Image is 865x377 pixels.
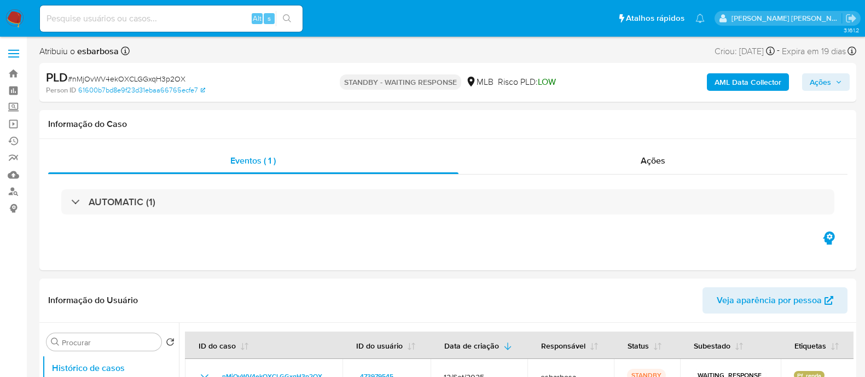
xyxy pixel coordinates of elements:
span: Atribuiu o [39,45,119,57]
span: Eventos ( 1 ) [230,154,276,167]
input: Pesquise usuários ou casos... [40,11,303,26]
b: PLD [46,68,68,86]
a: Sair [845,13,857,24]
a: Notificações [695,14,705,23]
button: Procurar [51,338,60,346]
span: Ações [810,73,831,91]
span: Veja aparência por pessoa [717,287,822,314]
b: AML Data Collector [715,73,781,91]
span: Risco PLD: [498,76,556,88]
button: Veja aparência por pessoa [703,287,847,314]
span: # nMjOvWV4ekOXCLGGxqH3p2OX [68,73,185,84]
button: AML Data Collector [707,73,789,91]
h1: Informação do Usuário [48,295,138,306]
div: Criou: [DATE] [715,44,775,59]
button: Retornar ao pedido padrão [166,338,175,350]
button: Ações [802,73,850,91]
span: Expira em 19 dias [782,45,846,57]
b: esbarbosa [75,45,119,57]
a: 61600b7bd8e9f23d31ebaa66765ecfe7 [78,85,205,95]
h3: AUTOMATIC (1) [89,196,155,208]
span: LOW [538,76,556,88]
button: search-icon [276,11,298,26]
p: STANDBY - WAITING RESPONSE [340,74,461,90]
p: alessandra.barbosa@mercadopago.com [732,13,842,24]
b: Person ID [46,85,76,95]
span: Ações [641,154,665,167]
span: Alt [253,13,262,24]
span: s [268,13,271,24]
div: AUTOMATIC (1) [61,189,834,214]
span: - [777,44,780,59]
input: Procurar [62,338,157,347]
div: MLB [466,76,494,88]
span: Atalhos rápidos [626,13,684,24]
h1: Informação do Caso [48,119,847,130]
